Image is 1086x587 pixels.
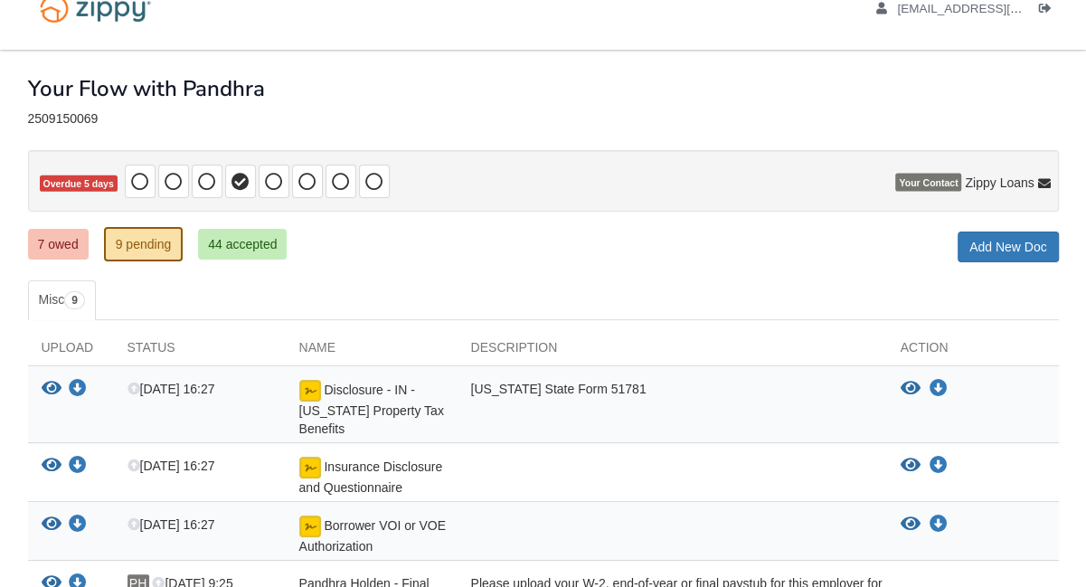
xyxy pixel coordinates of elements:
a: Download Disclosure - IN - Indiana Property Tax Benefits [930,382,948,396]
img: Document fully signed [299,516,321,537]
a: Log out [1039,2,1059,20]
a: Download Insurance Disclosure and Questionnaire [930,459,948,473]
button: View Insurance Disclosure and Questionnaire [42,457,61,476]
div: Upload [28,338,114,365]
span: Borrower VOI or VOE Authorization [299,518,446,554]
button: View Disclosure - IN - Indiana Property Tax Benefits [901,380,921,398]
a: 7 owed [28,229,89,260]
div: Action [887,338,1059,365]
img: Document fully signed [299,380,321,402]
a: Download Disclosure - IN - Indiana Property Tax Benefits [69,383,87,397]
button: View Disclosure - IN - Indiana Property Tax Benefits [42,380,61,399]
div: 2509150069 [28,111,1059,127]
a: Misc [28,280,96,320]
span: Insurance Disclosure and Questionnaire [299,459,443,495]
button: View Borrower VOI or VOE Authorization [42,516,61,535]
button: View Insurance Disclosure and Questionnaire [901,457,921,475]
span: Disclosure - IN - [US_STATE] Property Tax Benefits [299,383,444,436]
button: View Borrower VOI or VOE Authorization [901,516,921,534]
div: [US_STATE] State Form 51781 [458,380,887,438]
a: Download Borrower VOI or VOE Authorization [69,518,87,533]
a: 9 pending [104,227,184,261]
span: [DATE] 16:27 [127,382,215,396]
span: Zippy Loans [965,174,1034,192]
h1: Your Flow with Pandhra [28,77,265,100]
div: Name [286,338,458,365]
img: Document fully signed [299,457,321,478]
a: Download Insurance Disclosure and Questionnaire [69,459,87,474]
a: Download Borrower VOI or VOE Authorization [930,517,948,532]
span: Your Contact [895,174,961,192]
span: [DATE] 16:27 [127,459,215,473]
span: [DATE] 16:27 [127,517,215,532]
a: 44 accepted [198,229,287,260]
span: Overdue 5 days [40,175,118,193]
span: 9 [64,291,85,309]
a: Add New Doc [958,232,1059,262]
div: Description [458,338,887,365]
div: Status [114,338,286,365]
